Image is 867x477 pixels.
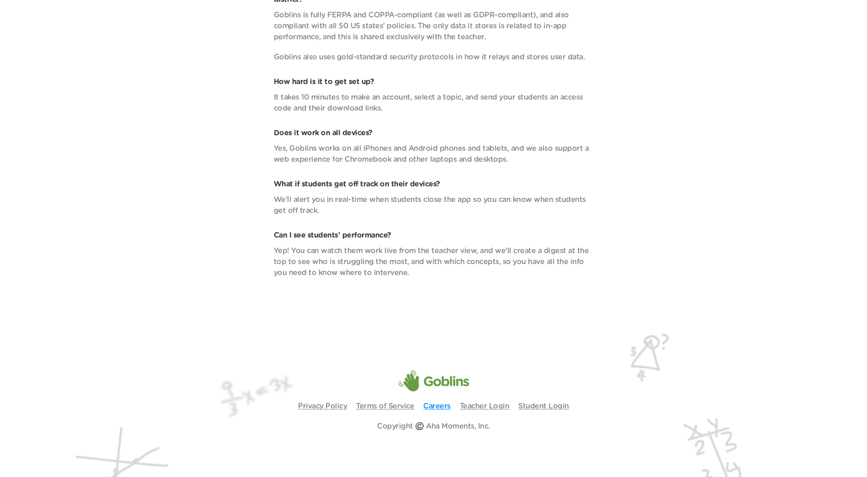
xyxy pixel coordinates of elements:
p: Can I see students’ performance? [274,230,594,241]
a: Terms of Service [356,403,414,410]
a: Teacher Login [460,403,510,410]
p: Goblins also uses gold-standard security protocols in how it relays and stores user data. [274,52,594,63]
p: Does it work on all devices? [274,127,594,138]
p: Yes, Goblins works on all iPhones and Android phones and tablets, and we also support a web exper... [274,143,594,165]
p: Copyright ©️ Aha Moments, Inc. [377,421,490,432]
p: Goblins is fully FERPA and COPPA-compliant (as well as GDPR-compliant), and also compliant with a... [274,10,594,42]
p: How hard is it to get set up? [274,76,594,87]
p: What if students get off track on their devices? [274,179,594,190]
a: Privacy Policy [298,403,347,410]
a: Student Login [518,403,569,410]
p: Yep! You can watch them work live from the teacher view, and we’ll create a digest at the top to ... [274,245,594,278]
p: We’ll alert you in real-time when students close the app so you can know when students get off tr... [274,194,594,216]
p: It takes 10 minutes to make an account, select a topic, and send your students an access code and... [274,92,594,114]
a: Careers [423,403,451,410]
